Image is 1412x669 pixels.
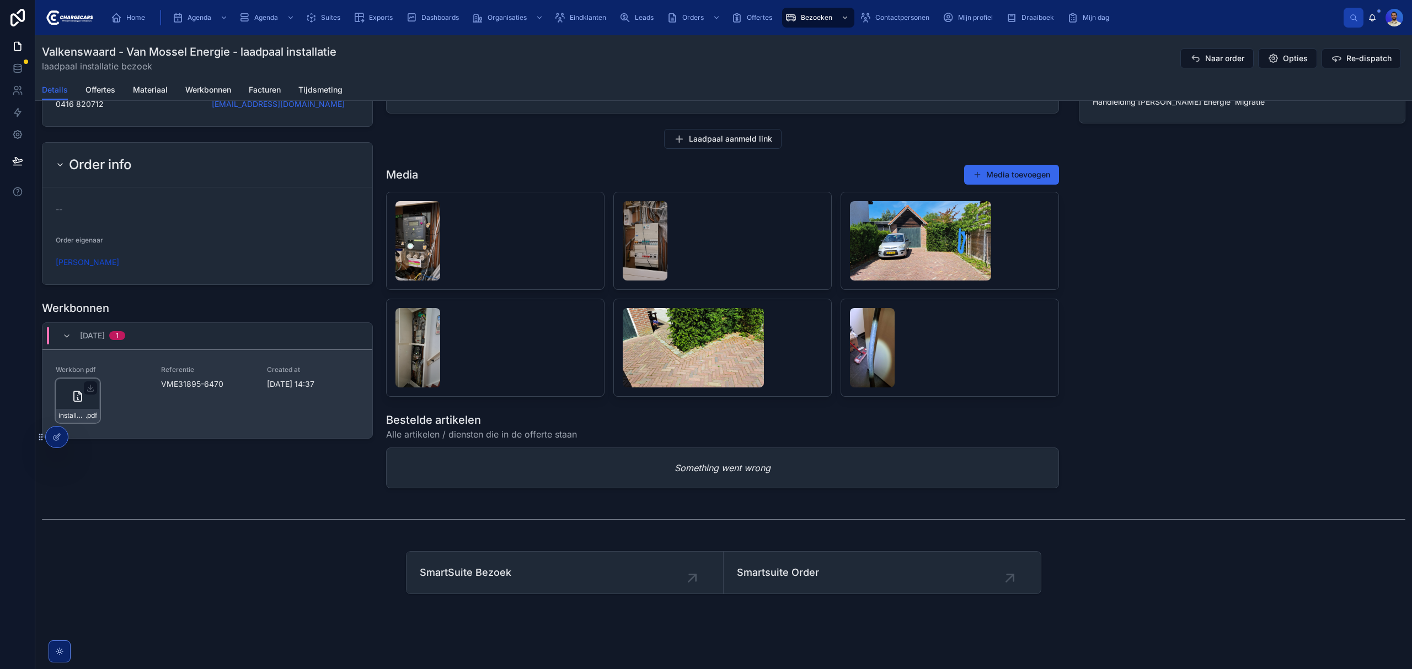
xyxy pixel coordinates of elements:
img: App logo [44,9,93,26]
span: Re-dispatch [1346,53,1392,64]
span: installatie-werkbon_vme31895-6470_undefined-h-maas_86c453z7n [58,411,85,420]
span: [DATE] 14:37 [267,379,359,390]
span: Home [126,13,145,22]
span: Offertes [85,84,115,95]
span: Order eigenaar [56,236,103,244]
a: Contactpersonen [857,8,937,28]
a: Handleiding [PERSON_NAME] Energie Migratie [1079,80,1405,123]
span: Bezoeken [801,13,832,22]
a: Orders [664,8,726,28]
button: Media toevoegen [964,165,1059,185]
span: Mijn profiel [958,13,993,22]
a: Details [42,80,68,101]
a: Organisaties [469,8,549,28]
img: file.png [850,201,991,280]
span: Werkbonnen [185,84,231,95]
a: Agenda [236,8,300,28]
img: file.jpeg [850,308,895,387]
a: Offertes [728,8,780,28]
a: Agenda [169,8,233,28]
span: Exports [369,13,393,22]
span: Offertes [747,13,772,22]
a: Offertes [85,80,115,102]
span: Werkbon pdf [56,365,148,374]
span: Suites [321,13,340,22]
h2: Order info [69,156,132,174]
span: Contactpersonen [875,13,929,22]
span: Agenda [188,13,211,22]
a: Leads [616,8,661,28]
button: Opties [1258,48,1317,68]
a: SmartSuite Bezoek [407,552,724,594]
a: Exports [350,8,400,28]
span: 0416 820712 [56,99,203,110]
span: Tijdsmeting [298,84,343,95]
span: Mijn dag [1083,13,1109,22]
span: -- [56,204,62,215]
span: Smartsuite Order [737,565,819,580]
span: laadpaal installatie bezoek [42,60,336,73]
a: Facturen [249,80,281,102]
span: SmartSuite Bezoek [420,565,511,580]
h1: Valkenswaard - Van Mossel Energie - laadpaal installatie [42,44,336,60]
a: Mijn profiel [939,8,1001,28]
span: Dashboards [421,13,459,22]
a: Tijdsmeting [298,80,343,102]
h1: Werkbonnen [42,300,109,316]
span: Alle artikelen / diensten die in de offerte staan [386,428,577,441]
span: VME31895-6470 [161,379,253,390]
a: Dashboards [403,8,467,28]
a: Bezoeken [782,8,854,28]
span: Created at [267,365,359,374]
h1: Bestelde artikelen [386,412,577,428]
span: Handleiding [PERSON_NAME] Energie Migratie [1093,96,1392,107]
span: Draaiboek [1021,13,1054,22]
span: Laadpaal aanmeld link [689,133,772,144]
span: Naar order [1205,53,1244,64]
button: Laadpaal aanmeld link [664,129,782,149]
span: Referentie [161,365,253,374]
button: Re-dispatch [1322,48,1401,68]
img: file.png [395,201,440,280]
div: scrollable content [102,6,1344,30]
h1: Media [386,167,418,182]
a: Home [108,8,153,28]
em: Something went wrong [675,461,771,474]
a: Werkbonnen [185,80,231,102]
img: file.png [623,308,764,387]
span: Details [42,84,68,95]
span: Opties [1283,53,1308,64]
a: [EMAIL_ADDRESS][DOMAIN_NAME] [212,99,345,110]
button: Naar order [1180,48,1254,68]
div: 1 [116,331,119,340]
a: Draaiboek [1003,8,1062,28]
span: [DATE] [80,330,105,341]
a: Materiaal [133,80,168,102]
a: Eindklanten [551,8,614,28]
span: Leads [635,13,654,22]
img: file.png [395,308,440,387]
a: [PERSON_NAME] [56,257,119,268]
span: Organisaties [488,13,527,22]
span: Eindklanten [570,13,606,22]
a: Mijn dag [1064,8,1117,28]
a: Suites [302,8,348,28]
a: Smartsuite Order [724,552,1041,594]
span: Agenda [254,13,278,22]
span: .pdf [85,411,97,420]
img: file.png [623,201,667,280]
span: Orders [682,13,704,22]
span: Materiaal [133,84,168,95]
span: Facturen [249,84,281,95]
